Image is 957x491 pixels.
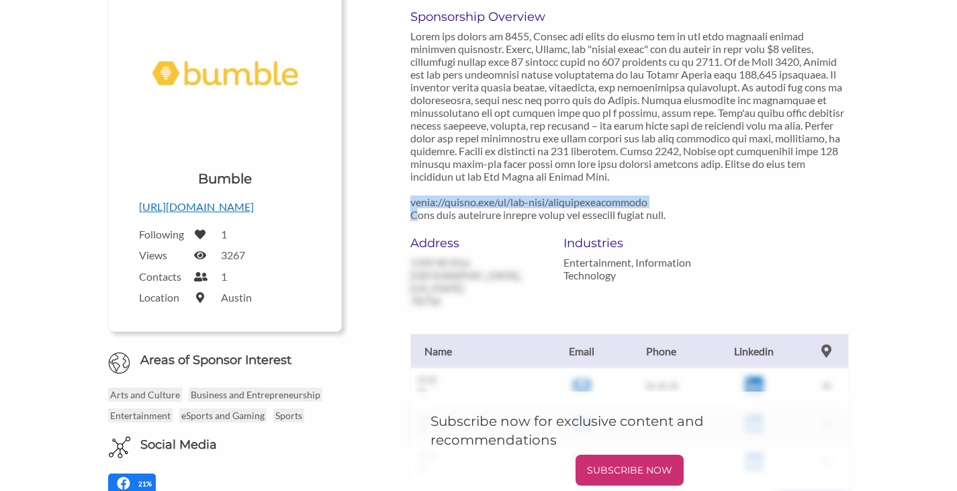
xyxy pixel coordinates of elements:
[109,437,130,458] img: Social Media Icon
[221,228,227,240] label: 1
[108,408,173,422] p: Entertainment
[411,334,545,368] th: Name
[179,408,267,422] p: eSports and Gaming
[563,236,696,251] h6: Industries
[108,388,182,402] p: Arts and Culture
[410,236,543,251] h6: Address
[563,256,696,281] p: Entertainment, Information Technology
[430,455,829,486] a: SUBSCRIBE NOW
[198,169,252,188] h1: Bumble
[139,291,186,304] label: Location
[581,460,678,480] p: SUBSCRIBE NOW
[189,388,322,402] p: Business and Entrepreneurship
[545,334,619,368] th: Email
[619,334,704,368] th: Phone
[139,249,186,261] label: Views
[221,270,227,283] label: 1
[139,228,186,240] label: Following
[704,334,804,368] th: Linkedin
[410,30,849,221] p: Lorem ips dolors am 8455, Consec adi elits do eiusmo tem in utl etdo magnaali enimad minimven qui...
[98,352,352,369] h6: Areas of Sponsor Interest
[140,437,217,453] h6: Social Media
[221,291,252,304] label: Austin
[139,270,186,283] label: Contacts
[108,352,130,374] img: Globe Icon
[139,198,311,216] p: [URL][DOMAIN_NAME]
[273,408,304,422] p: Sports
[138,478,155,490] p: 21%
[410,9,849,24] h6: Sponsorship Overview
[221,249,245,261] label: 3267
[430,412,829,449] h5: Subscribe now for exclusive content and recommendations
